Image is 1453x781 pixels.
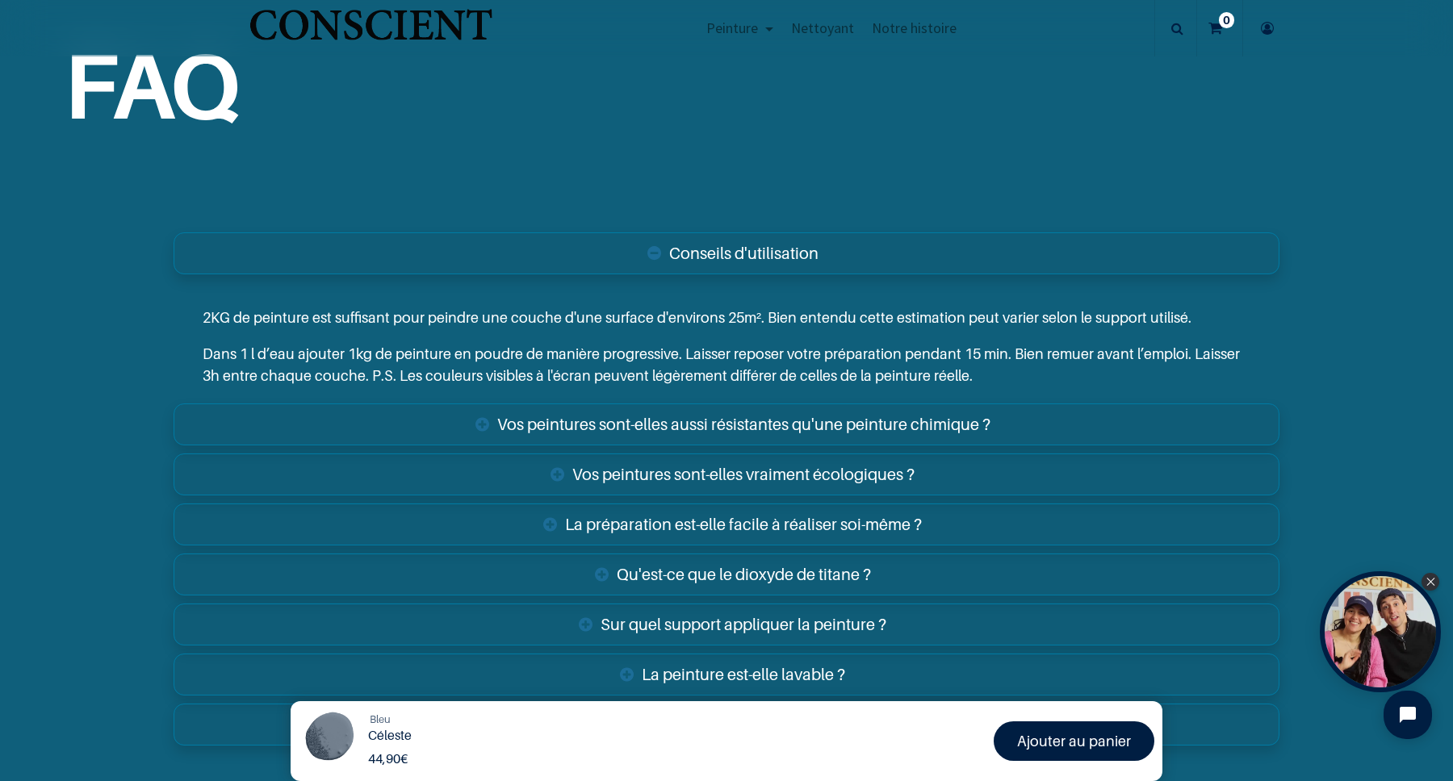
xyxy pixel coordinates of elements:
[203,307,1250,328] p: 2KG de peinture est suffisant pour peindre une couche d'une surface d'environs 25m². Bien entendu...
[1422,573,1439,591] div: Close Tolstoy widget
[64,29,237,140] font: FAQ
[791,19,854,37] span: Nettoyant
[174,503,1279,545] a: La préparation est-elle facile à réaliser soi-même ?
[706,19,758,37] span: Peinture
[1320,571,1441,692] div: Open Tolstoy
[174,654,1279,695] a: La peinture est-elle lavable ?
[174,453,1279,495] a: Vos peintures sont-elles vraiment écologiques ?
[174,603,1279,645] a: Sur quel support appliquer la peinture ?
[174,553,1279,595] a: Qu'est-ce que le dioxyde de titane ?
[1219,12,1234,28] sup: 0
[299,709,359,770] img: Product Image
[368,750,408,766] b: €
[1017,733,1131,750] font: Ajouter au panier
[872,19,957,37] span: Notre histoire
[370,712,391,728] a: Bleu
[174,704,1279,745] a: Dois-je passer une sous-couche ?
[994,721,1154,761] a: Ajouter au panier
[370,712,391,725] span: Bleu
[174,232,1279,274] a: Conseils d'utilisation
[203,343,1250,386] p: Dans 1 l d’eau ajouter 1kg de peinture en poudre de manière progressive. Laisser reposer votre pr...
[1320,571,1441,692] div: Open Tolstoy widget
[368,728,724,743] h1: Céleste
[1370,677,1446,753] iframe: Tidio Chat
[1320,571,1441,692] div: Tolstoy bubble widget
[368,750,400,766] span: 44,90
[174,403,1279,445] a: Vos peintures sont-elles aussi résistantes qu'une peinture chimique ?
